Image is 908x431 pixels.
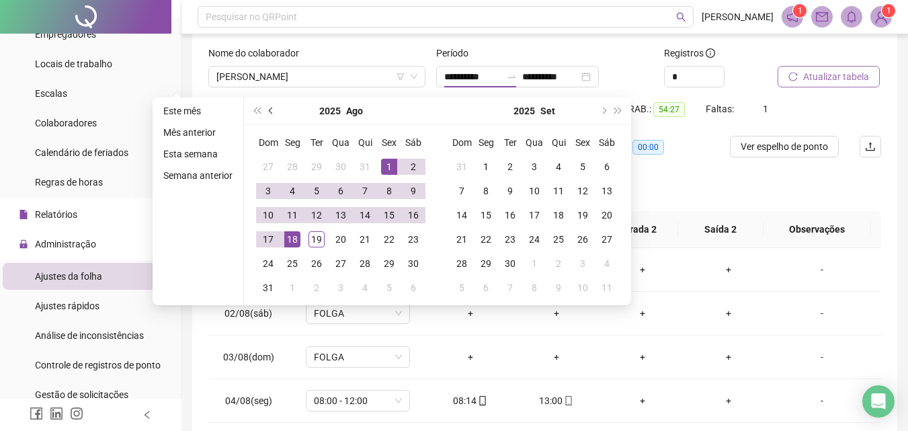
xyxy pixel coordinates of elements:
[223,352,274,362] span: 03/08(dom)
[763,211,871,248] th: Observações
[546,203,571,227] td: 2025-09-18
[35,58,112,69] span: Locais de trabalho
[563,396,573,405] span: mobile
[70,407,83,420] span: instagram
[498,203,522,227] td: 2025-09-16
[474,251,498,276] td: 2025-09-29
[506,71,517,82] span: swap-right
[882,4,895,17] sup: Atualize o seu contato no menu Meus Dados
[308,183,325,199] div: 5
[256,227,280,251] td: 2025-08-17
[19,239,28,249] span: lock
[304,179,329,203] td: 2025-08-05
[216,67,417,87] span: SAMUEL SILVA SOUZA
[478,280,494,296] div: 6
[438,306,503,321] div: +
[284,159,300,175] div: 28
[256,130,280,155] th: Dom
[381,183,397,199] div: 8
[405,159,421,175] div: 2
[377,155,401,179] td: 2025-08-01
[730,136,839,157] button: Ver espelho de ponto
[524,350,589,364] div: +
[35,88,67,99] span: Escalas
[280,276,304,300] td: 2025-09-01
[329,251,353,276] td: 2025-08-27
[142,410,152,420] span: left
[571,251,595,276] td: 2025-10-03
[35,389,128,400] span: Gestão de solicitações
[550,280,567,296] div: 9
[526,159,542,175] div: 3
[35,330,144,341] span: Análise de inconsistências
[450,276,474,300] td: 2025-10-05
[474,227,498,251] td: 2025-09-22
[696,393,761,408] div: +
[35,118,97,128] span: Colaboradores
[454,280,470,296] div: 5
[506,71,517,82] span: to
[405,231,421,247] div: 23
[208,46,308,61] label: Nome do colaborador
[381,231,397,247] div: 22
[377,203,401,227] td: 2025-08-15
[793,4,807,17] sup: 1
[256,179,280,203] td: 2025-08-03
[333,159,349,175] div: 30
[280,130,304,155] th: Seg
[450,251,474,276] td: 2025-09-28
[454,231,470,247] div: 21
[377,227,401,251] td: 2025-08-22
[571,130,595,155] th: Sex
[513,97,535,124] button: year panel
[546,130,571,155] th: Qui
[546,276,571,300] td: 2025-10-09
[329,203,353,227] td: 2025-08-13
[357,231,373,247] div: 21
[284,280,300,296] div: 1
[845,11,858,23] span: bell
[333,280,349,296] div: 3
[632,140,664,155] span: 00:00
[225,395,272,406] span: 04/08(seg)
[546,227,571,251] td: 2025-09-25
[314,347,402,367] span: FOLGA
[546,155,571,179] td: 2025-09-04
[550,183,567,199] div: 11
[782,393,862,408] div: -
[653,102,685,117] span: 54:27
[522,227,546,251] td: 2025-09-24
[871,7,891,27] img: 86486
[474,130,498,155] th: Seg
[474,179,498,203] td: 2025-09-08
[575,256,591,272] div: 3
[35,29,96,40] span: Empregadores
[280,251,304,276] td: 2025-08-25
[333,183,349,199] div: 6
[329,227,353,251] td: 2025-08-20
[595,155,619,179] td: 2025-09-06
[308,159,325,175] div: 29
[599,183,615,199] div: 13
[260,231,276,247] div: 17
[35,239,96,249] span: Administração
[477,396,487,405] span: mobile
[450,130,474,155] th: Dom
[550,159,567,175] div: 4
[35,147,128,158] span: Calendário de feriados
[575,280,591,296] div: 10
[478,231,494,247] div: 22
[401,155,425,179] td: 2025-08-02
[353,227,377,251] td: 2025-08-21
[333,231,349,247] div: 20
[706,48,715,58] span: info-circle
[304,203,329,227] td: 2025-08-12
[816,11,828,23] span: mail
[405,183,421,199] div: 9
[304,251,329,276] td: 2025-08-26
[478,207,494,223] div: 15
[550,207,567,223] div: 18
[353,179,377,203] td: 2025-08-07
[329,130,353,155] th: Qua
[526,183,542,199] div: 10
